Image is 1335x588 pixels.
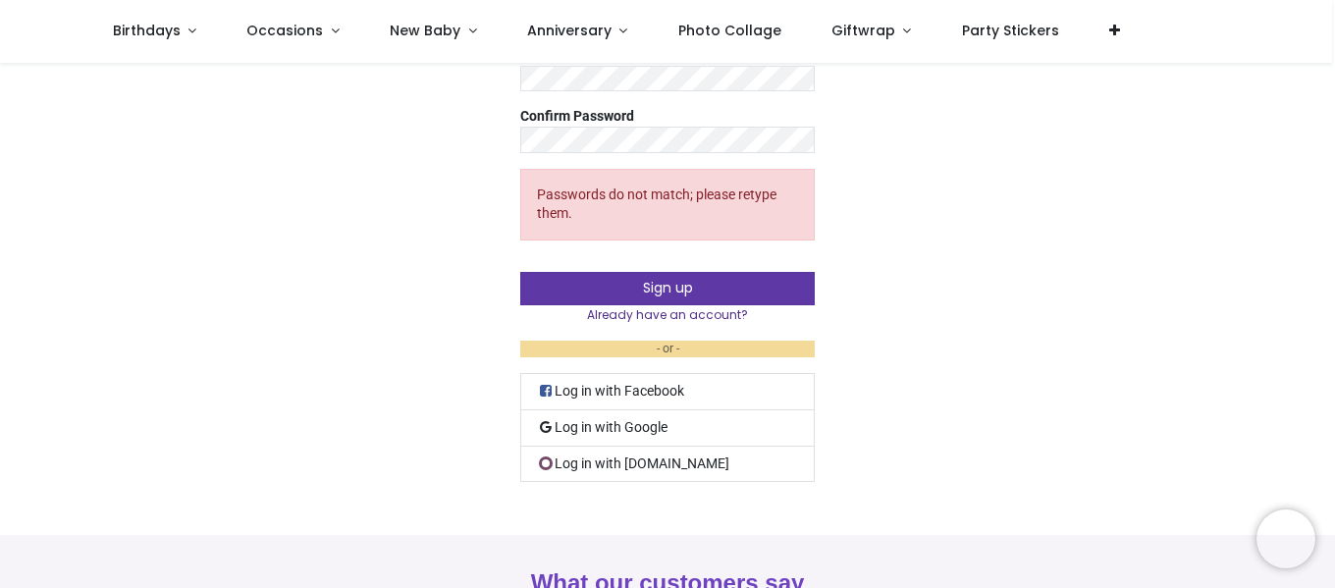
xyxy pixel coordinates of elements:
[678,21,781,40] span: Photo Collage
[520,305,815,326] a: Already have an account?
[520,373,815,410] a: Log in with Facebook
[520,169,815,241] p: Passwords do not match; please retype them.
[520,447,815,483] a: Log in with [DOMAIN_NAME]
[520,410,815,447] a: Log in with Google
[527,21,612,40] span: Anniversary
[520,341,815,357] em: - or -
[962,21,1059,40] span: Party Stickers
[390,21,460,40] span: New Baby
[246,21,323,40] span: Occasions
[520,272,815,305] button: Sign up
[520,107,634,127] label: Confirm Password
[831,21,895,40] span: Giftwrap
[1256,509,1315,568] iframe: Brevo live chat
[113,21,181,40] span: Birthdays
